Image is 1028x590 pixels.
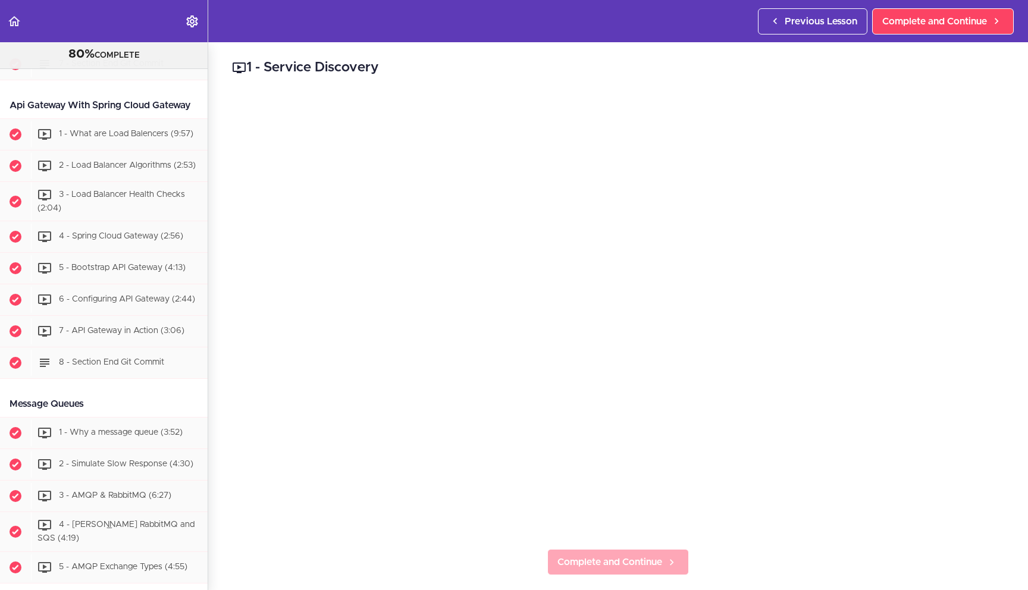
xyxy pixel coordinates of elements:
span: 4 - [PERSON_NAME] RabbitMQ and SQS (4:19) [37,521,195,543]
span: Previous Lesson [785,14,857,29]
div: COMPLETE [15,47,193,62]
span: 5 - AMQP Exchange Types (4:55) [59,563,187,571]
h2: 1 - Service Discovery [232,58,1004,78]
span: 6 - Configuring API Gateway (2:44) [59,296,195,304]
span: Complete and Continue [882,14,987,29]
span: 1 - What are Load Balencers (9:57) [59,130,193,138]
span: 8 - Section End Git Commit [59,359,164,367]
span: 3 - AMQP & RabbitMQ (6:27) [59,492,171,500]
iframe: Video Player [232,96,1004,530]
svg: Back to course curriculum [7,14,21,29]
span: 2 - Simulate Slow Response (4:30) [59,460,193,469]
span: 7 - API Gateway in Action (3:06) [59,327,184,335]
span: 2 - Load Balancer Algorithms (2:53) [59,161,196,170]
span: 80% [68,48,95,60]
span: 1 - Why a message queue (3:52) [59,429,183,437]
span: Complete and Continue [557,555,662,569]
a: Previous Lesson [758,8,867,34]
span: 3 - Load Balancer Health Checks (2:04) [37,190,185,212]
svg: Settings Menu [185,14,199,29]
span: 5 - Bootstrap API Gateway (4:13) [59,264,186,272]
a: Complete and Continue [547,549,689,575]
span: 4 - Spring Cloud Gateway (2:56) [59,233,183,241]
a: Complete and Continue [872,8,1014,34]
